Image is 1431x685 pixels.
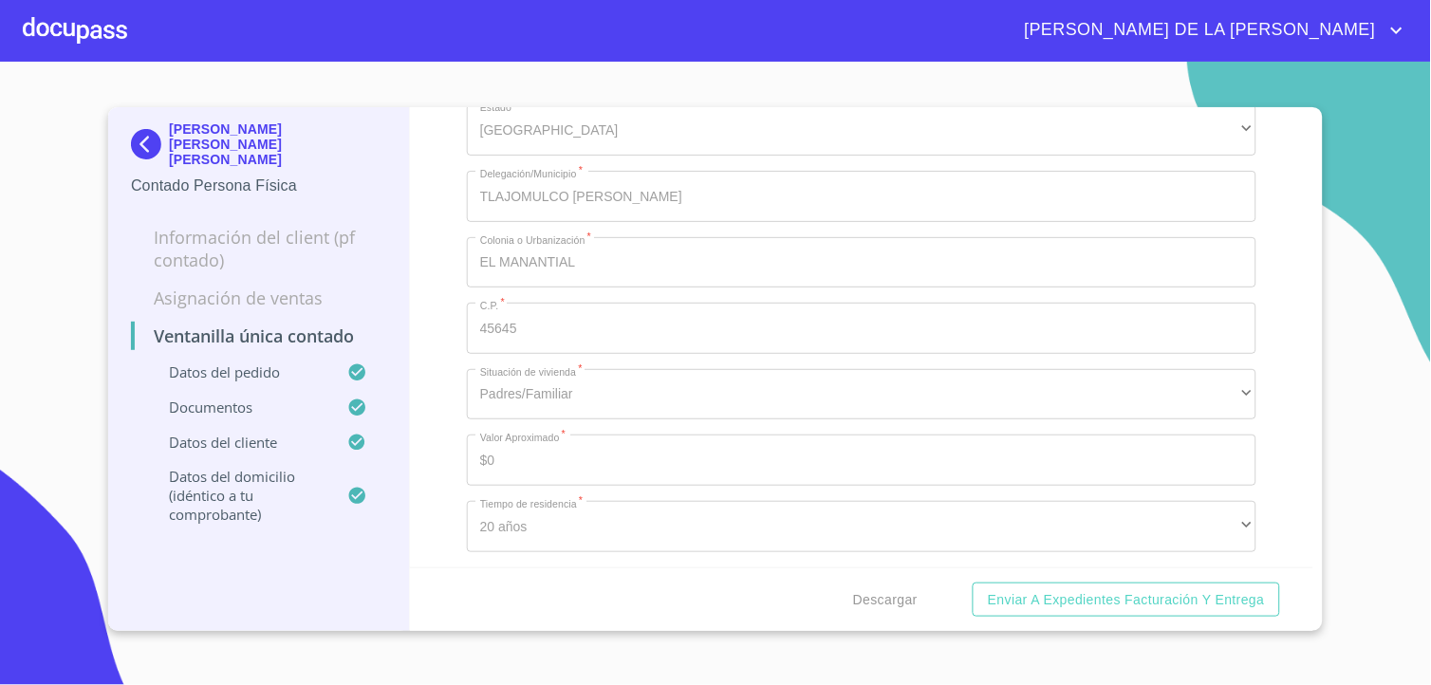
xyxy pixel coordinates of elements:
p: Datos del pedido [131,362,347,381]
p: Datos del domicilio (idéntico a tu comprobante) [131,467,347,524]
p: Información del Client (PF contado) [131,226,386,271]
div: [PERSON_NAME] [PERSON_NAME] [PERSON_NAME] [131,121,386,175]
span: Descargar [853,588,918,612]
span: Enviar a Expedientes Facturación y Entrega [988,588,1265,612]
div: [GEOGRAPHIC_DATA] [467,104,1256,156]
button: account of current user [1011,15,1408,46]
div: 20 años [467,501,1256,552]
span: [PERSON_NAME] DE LA [PERSON_NAME] [1011,15,1385,46]
p: [PERSON_NAME] [PERSON_NAME] [PERSON_NAME] [169,121,386,167]
p: Datos del cliente [131,433,347,452]
p: Contado Persona Física [131,175,386,197]
div: Padres/Familiar [467,369,1256,420]
button: Enviar a Expedientes Facturación y Entrega [973,583,1280,618]
p: Documentos [131,398,347,417]
p: Ventanilla única contado [131,324,386,347]
button: Descargar [846,583,925,618]
p: Asignación de Ventas [131,287,386,309]
img: Docupass spot blue [131,129,169,159]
